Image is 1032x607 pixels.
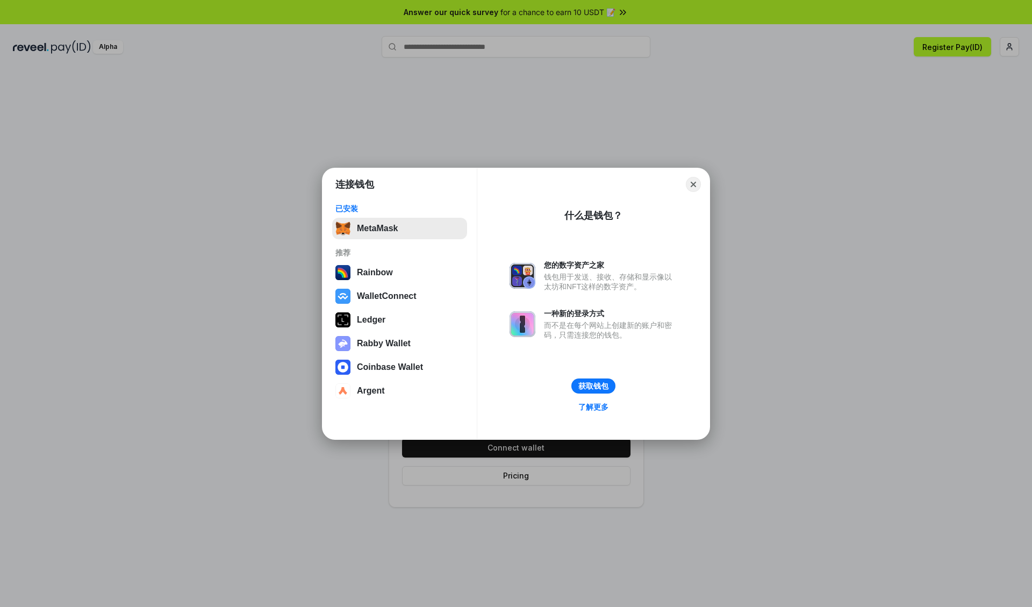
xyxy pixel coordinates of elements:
[335,248,464,258] div: 推荐
[578,381,608,391] div: 获取钱包
[686,177,701,192] button: Close
[335,221,350,236] img: svg+xml,%3Csvg%20fill%3D%22none%22%20height%3D%2233%22%20viewBox%3D%220%200%2035%2033%22%20width%...
[335,204,464,213] div: 已安装
[510,263,535,289] img: svg+xml,%3Csvg%20xmlns%3D%22http%3A%2F%2Fwww.w3.org%2F2000%2Fsvg%22%20fill%3D%22none%22%20viewBox...
[357,315,385,325] div: Ledger
[544,260,677,270] div: 您的数字资产之家
[564,209,622,222] div: 什么是钱包？
[578,402,608,412] div: 了解更多
[335,265,350,280] img: svg+xml,%3Csvg%20width%3D%22120%22%20height%3D%22120%22%20viewBox%3D%220%200%20120%20120%22%20fil...
[572,400,615,414] a: 了解更多
[357,224,398,233] div: MetaMask
[332,262,467,283] button: Rainbow
[544,320,677,340] div: 而不是在每个网站上创建新的账户和密码，只需连接您的钱包。
[357,362,423,372] div: Coinbase Wallet
[332,285,467,307] button: WalletConnect
[335,383,350,398] img: svg+xml,%3Csvg%20width%3D%2228%22%20height%3D%2228%22%20viewBox%3D%220%200%2028%2028%22%20fill%3D...
[571,379,615,394] button: 获取钱包
[332,333,467,354] button: Rabby Wallet
[335,360,350,375] img: svg+xml,%3Csvg%20width%3D%2228%22%20height%3D%2228%22%20viewBox%3D%220%200%2028%2028%22%20fill%3D...
[357,268,393,277] div: Rainbow
[332,309,467,331] button: Ledger
[335,312,350,327] img: svg+xml,%3Csvg%20xmlns%3D%22http%3A%2F%2Fwww.w3.org%2F2000%2Fsvg%22%20width%3D%2228%22%20height%3...
[335,336,350,351] img: svg+xml,%3Csvg%20xmlns%3D%22http%3A%2F%2Fwww.w3.org%2F2000%2Fsvg%22%20fill%3D%22none%22%20viewBox...
[357,339,411,348] div: Rabby Wallet
[544,309,677,318] div: 一种新的登录方式
[357,291,417,301] div: WalletConnect
[510,311,535,337] img: svg+xml,%3Csvg%20xmlns%3D%22http%3A%2F%2Fwww.w3.org%2F2000%2Fsvg%22%20fill%3D%22none%22%20viewBox...
[332,380,467,402] button: Argent
[357,386,385,396] div: Argent
[335,178,374,191] h1: 连接钱包
[332,356,467,378] button: Coinbase Wallet
[544,272,677,291] div: 钱包用于发送、接收、存储和显示像以太坊和NFT这样的数字资产。
[332,218,467,239] button: MetaMask
[335,289,350,304] img: svg+xml,%3Csvg%20width%3D%2228%22%20height%3D%2228%22%20viewBox%3D%220%200%2028%2028%22%20fill%3D...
